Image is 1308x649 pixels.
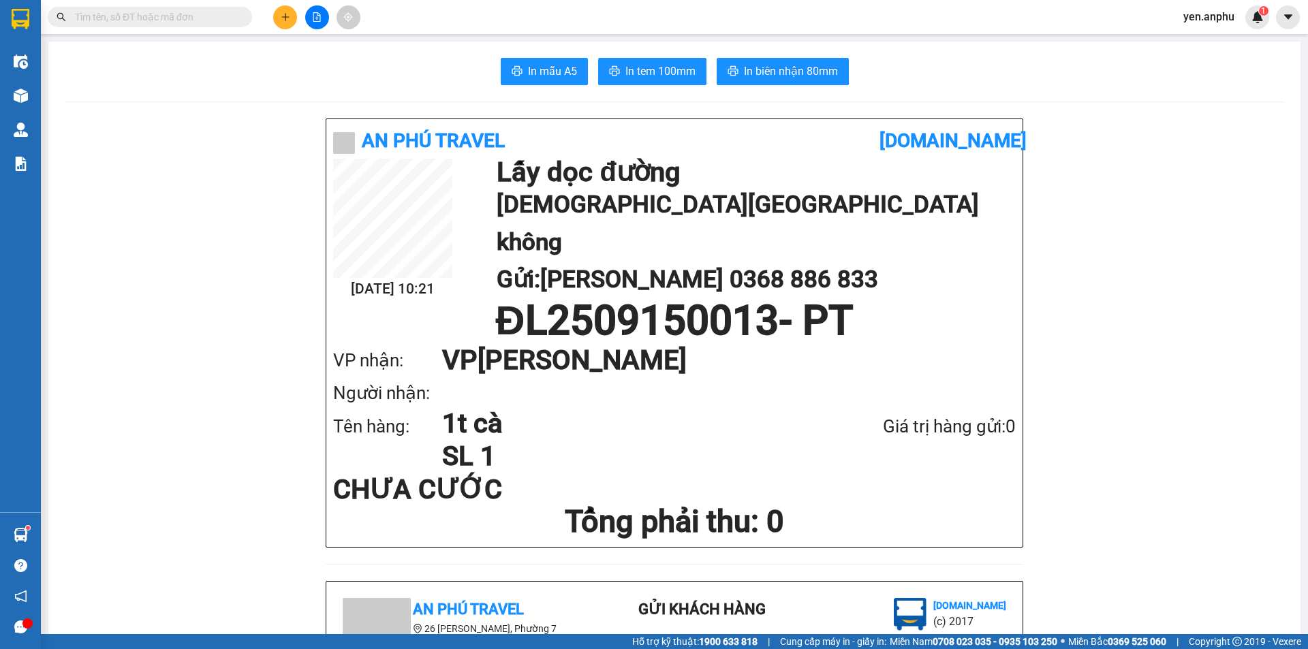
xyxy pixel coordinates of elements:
[699,636,758,647] strong: 1900 633 818
[75,10,236,25] input: Tìm tên, số ĐT hoặc mã đơn
[609,65,620,78] span: printer
[26,526,30,530] sup: 1
[333,300,1016,341] h1: ĐL2509150013 - PT
[501,58,588,85] button: printerIn mẫu A5
[1068,634,1166,649] span: Miền Bắc
[333,413,442,441] div: Tên hàng:
[728,65,738,78] span: printer
[933,600,1006,611] b: [DOMAIN_NAME]
[14,89,28,103] img: warehouse-icon
[333,278,452,300] h2: [DATE] 10:21
[1251,11,1264,23] img: icon-new-feature
[497,186,1009,261] h2: [DEMOGRAPHIC_DATA][GEOGRAPHIC_DATA] không
[14,559,27,572] span: question-circle
[780,634,886,649] span: Cung cấp máy in - giấy in:
[1061,639,1065,644] span: ⚪️
[744,63,838,80] span: In biên nhận 80mm
[14,123,28,137] img: warehouse-icon
[413,624,422,633] span: environment
[413,601,524,618] b: An Phú Travel
[14,528,28,542] img: warehouse-icon
[14,157,28,171] img: solution-icon
[879,129,1027,152] b: [DOMAIN_NAME]
[1177,634,1179,649] span: |
[1261,6,1266,16] span: 1
[333,503,1016,540] h1: Tổng phải thu: 0
[1232,637,1242,646] span: copyright
[14,54,28,69] img: warehouse-icon
[1108,636,1166,647] strong: 0369 525 060
[811,413,1016,441] div: Giá trị hàng gửi: 0
[625,63,696,80] span: In tem 100mm
[528,63,577,80] span: In mẫu A5
[1259,6,1268,16] sup: 1
[281,12,290,22] span: plus
[598,58,706,85] button: printerIn tem 100mm
[337,5,360,29] button: aim
[1172,8,1245,25] span: yen.anphu
[362,129,505,152] b: An Phú Travel
[497,159,1009,186] h1: Lấy dọc đường
[933,613,1006,630] li: (c) 2017
[717,58,849,85] button: printerIn biên nhận 80mm
[333,379,442,407] div: Người nhận:
[632,634,758,649] span: Hỗ trợ kỹ thuật:
[638,601,766,618] b: Gửi khách hàng
[273,5,297,29] button: plus
[305,5,329,29] button: file-add
[442,440,811,473] h1: SL 1
[14,590,27,603] span: notification
[312,12,322,22] span: file-add
[1276,5,1300,29] button: caret-down
[768,634,770,649] span: |
[442,407,811,440] h1: 1t cà
[57,12,66,22] span: search
[442,341,988,379] h1: VP [PERSON_NAME]
[333,476,559,503] div: CHƯA CƯỚC
[14,620,27,633] span: message
[343,621,588,636] li: 26 [PERSON_NAME], Phường 7
[512,65,523,78] span: printer
[933,636,1057,647] strong: 0708 023 035 - 0935 103 250
[12,9,29,29] img: logo-vxr
[343,12,353,22] span: aim
[890,634,1057,649] span: Miền Nam
[1282,11,1294,23] span: caret-down
[497,261,1009,298] h1: Gửi: [PERSON_NAME] 0368 886 833
[894,598,926,631] img: logo.jpg
[333,347,442,375] div: VP nhận:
